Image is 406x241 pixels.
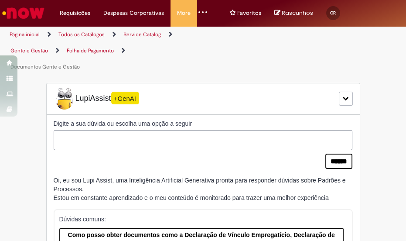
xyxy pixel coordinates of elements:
span: CR [330,10,336,16]
a: No momento, sua lista de rascunhos tem 0 Itens [274,9,313,17]
span: More [177,9,191,17]
span: LupiAssist [54,88,139,110]
div: LupiLupiAssist+GenAI [46,83,360,114]
img: Lupi [54,88,75,110]
a: Todos os Catálogos [58,31,105,38]
span: Favoritos [237,9,261,17]
ul: Trilhas de página [7,27,197,75]
label: Digite a sua dúvida ou escolha uma opção a seguir [54,119,352,128]
a: Gente e Gestão [10,47,48,54]
span: +GenAI [111,92,139,104]
p: Dúvidas comuns: [59,215,344,224]
a: Documentos Gente e Gestão [10,63,80,70]
img: ServiceNow [1,4,46,22]
span: Despesas Corporativas [103,9,164,17]
a: Página inicial [10,31,40,38]
a: Folha de Pagamento [67,47,114,54]
span: Requisições [60,9,90,17]
div: Oi, eu sou Lupi Assist, uma Inteligência Artificial Generativa pronta para responder dúvidas sobr... [54,176,353,202]
span: Rascunhos [282,9,313,17]
a: Service Catalog [123,31,161,38]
